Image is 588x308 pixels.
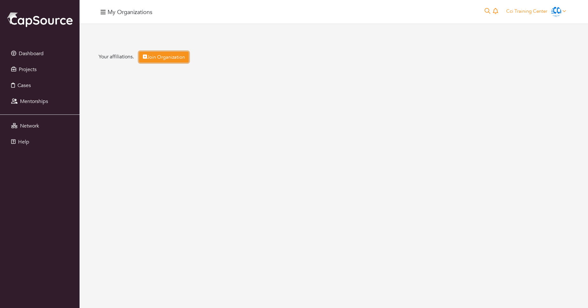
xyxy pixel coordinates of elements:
span: Mentorships [20,98,48,105]
a: Projects [2,63,78,76]
a: Cci Training Center [503,8,569,14]
span: Projects [19,66,37,73]
a: Dashboard [2,47,78,60]
a: Cases [2,79,78,92]
span: Network [20,122,39,129]
div: Your affiliations. [99,52,563,63]
a: Mentorships [2,95,78,108]
img: unnamed(1)%20(1).png [551,7,561,17]
span: Cases [17,82,31,89]
span: Dashboard [19,50,44,57]
span: Cci Training Center [506,8,547,14]
span: Help [18,138,29,145]
h4: My Organizations [108,9,152,16]
a: Join Organization [139,52,189,63]
img: cap_logo.png [6,11,73,28]
a: Network [2,120,78,132]
a: Help [2,136,78,148]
